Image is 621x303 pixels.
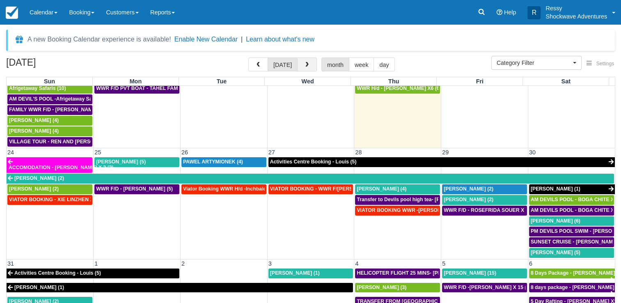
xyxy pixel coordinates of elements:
a: 8 Days Package - [PERSON_NAME] (1) [529,269,615,278]
a: [PERSON_NAME] (3) [355,283,440,293]
a: WWR F/D - ROSEFRIDA SOUER X 2 (2) [442,206,527,216]
a: AM DEVILS POOL - BOGA CHITE X 1 (1) [529,206,614,216]
a: [PERSON_NAME] (4) [355,184,440,194]
span: [PERSON_NAME] (2) [9,186,59,192]
a: VIATOR BOOKING - XIE LINZHEN X4 (4) [7,195,92,205]
p: Ressy [545,4,607,12]
i: Help [497,9,502,15]
a: Transfer to Devils pool high tea- [PERSON_NAME] X4 (4) [355,195,440,205]
span: 27 [268,149,276,156]
span: Wed [302,78,314,85]
a: [PERSON_NAME] (1) [529,184,615,194]
button: [DATE] [268,57,298,71]
a: AM DEVILS POOL - BOGA CHITE X 1 (1) [529,195,614,205]
span: WWR H/d - [PERSON_NAME] X6 (6) [357,85,441,91]
a: Activities Centre Booking - Louis (5) [7,269,179,278]
button: week [349,57,374,71]
span: Fri [476,78,484,85]
span: Thu [388,78,399,85]
span: AM DEVIL'S POOL -Afrigetaway Safaris X5 (5) [9,96,118,102]
span: 28 [354,149,362,156]
a: [PERSON_NAME] (15) [442,269,527,278]
span: 29 [441,149,449,156]
span: [PERSON_NAME] (1) [14,285,64,290]
a: WWR F/D -[PERSON_NAME] X 15 (15) [442,283,527,293]
span: Sun [44,78,55,85]
a: Activities Centre Booking - Louis (5) [268,157,615,167]
button: month [321,57,349,71]
span: [PERSON_NAME] (4) [9,117,59,123]
span: [PERSON_NAME] (3) [357,285,406,290]
span: Settings [596,61,614,67]
a: [PERSON_NAME] (4) [7,126,92,136]
a: PM DEVILS POOL SWIM - [PERSON_NAME] X 2 (2) [529,227,614,236]
span: | [241,36,243,43]
span: [PERSON_NAME] (6) [531,218,580,224]
a: WWR F/D PVT BOAT - TAHEL FAMILY x 5 (1) [94,84,179,94]
span: FAMILY WWR F/D - [PERSON_NAME] X4 (4) [9,107,112,112]
span: Sat [561,78,570,85]
span: 26 [181,149,189,156]
span: WWR F/D - [PERSON_NAME] (5) [96,186,173,192]
span: 24 [7,149,15,156]
button: Category Filter [491,56,582,70]
span: VIATOR BOOKING - XIE LINZHEN X4 (4) [9,197,104,202]
span: 4 [354,260,359,267]
span: [PERSON_NAME] (1) [270,270,320,276]
button: day [374,57,394,71]
span: Tue [217,78,227,85]
span: 30 [528,149,536,156]
span: [PERSON_NAME] (4) [9,128,59,134]
a: ACCOMODATION - [PERSON_NAME] X 2 (2) [7,157,92,173]
a: [PERSON_NAME] (5) [529,248,614,258]
span: [PERSON_NAME] (2) [444,186,493,192]
span: ACCOMODATION - [PERSON_NAME] X 2 (2) [9,165,113,170]
span: 1 [94,260,99,267]
span: Afrigetaway Safaris (10) [9,85,66,91]
span: Category Filter [497,59,571,67]
span: [PERSON_NAME] (5) [531,250,580,255]
button: Settings [582,58,619,70]
span: VIATOR BOOKING - WWR F/[PERSON_NAME], [PERSON_NAME] 4 (4) [270,186,436,192]
a: [PERSON_NAME] (6) [529,216,614,226]
a: 8 days package - [PERSON_NAME] X1 (1) [529,283,615,293]
a: [PERSON_NAME] (5) [94,157,179,167]
a: FAMILY WWR F/D - [PERSON_NAME] X4 (4) [7,105,92,115]
a: PAWEL ARTYMIONEK (4) [181,157,266,167]
button: Enable New Calendar [174,35,238,44]
a: [PERSON_NAME] (2) [7,184,92,194]
a: WWR F/D - [PERSON_NAME] (5) [94,184,179,194]
span: Mon [130,78,142,85]
a: HELICOPTER FLIGHT 25 MINS- [PERSON_NAME] X1 (1) [355,269,440,278]
span: 3 [268,260,273,267]
span: 6 [528,260,533,267]
div: R [527,6,541,19]
a: [PERSON_NAME] (1) [7,283,353,293]
a: [PERSON_NAME] (1) [268,269,353,278]
span: 5 [441,260,446,267]
span: 2 [181,260,186,267]
span: [PERSON_NAME] (5) [96,159,146,165]
span: Viator Booking WWR H/d -Inchbald [PERSON_NAME] X 4 (4) [183,186,326,192]
span: HELICOPTER FLIGHT 25 MINS- [PERSON_NAME] X1 (1) [357,270,490,276]
a: Viator Booking WWR H/d -Inchbald [PERSON_NAME] X 4 (4) [181,184,266,194]
span: [PERSON_NAME] (2) [444,197,493,202]
span: PAWEL ARTYMIONEK (4) [183,159,243,165]
span: 25 [94,149,102,156]
span: VIATOR BOOKING WWR -[PERSON_NAME] X2 (2) [357,207,475,213]
a: Learn about what's new [246,36,314,43]
a: AM DEVIL'S POOL -Afrigetaway Safaris X5 (5) [7,94,92,104]
a: Afrigetaway Safaris (10) [7,84,92,94]
span: Transfer to Devils pool high tea- [PERSON_NAME] X4 (4) [357,197,492,202]
span: WWR F/D -[PERSON_NAME] X 15 (15) [444,285,534,290]
span: [PERSON_NAME] (15) [444,270,496,276]
a: WWR H/d - [PERSON_NAME] X6 (6) [355,84,440,94]
span: Activities Centre Booking - Louis (5) [14,270,101,276]
span: WWR F/D - ROSEFRIDA SOUER X 2 (2) [444,207,536,213]
span: WWR F/D PVT BOAT - TAHEL FAMILY x 5 (1) [96,85,201,91]
span: [PERSON_NAME] (2) [14,175,64,181]
span: Help [504,9,516,16]
a: VILLAGE TOUR - REN AND [PERSON_NAME] X4 (4) [7,137,92,147]
a: [PERSON_NAME] (2) [442,195,527,205]
span: [PERSON_NAME] (1) [531,186,580,192]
